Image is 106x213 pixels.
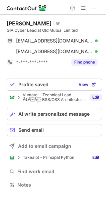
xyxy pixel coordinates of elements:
[23,155,74,160] p: Takealot - Principal Python
[18,82,48,87] span: Profile saved
[7,167,102,176] button: Find work email
[16,48,93,55] span: [EMAIL_ADDRESS][DOMAIN_NAME]
[79,82,88,87] span: View
[16,38,93,44] span: [EMAIL_ADDRESS][DOMAIN_NAME]
[18,127,44,133] span: Send email
[18,143,71,149] span: Add to email campaign
[18,111,90,117] span: AI write personalized message
[7,124,102,136] button: Send email
[7,140,102,152] button: Add to email campaign
[17,169,99,175] span: Find work email
[9,95,15,100] img: ContactOut
[7,180,102,190] button: Notes
[9,155,74,160] div: Takealot - Principal Python
[90,154,102,161] a: Edit
[9,155,15,160] img: ContactOut
[90,94,102,101] a: Edit
[71,59,98,66] button: Reveal Button
[7,27,102,33] div: GIA Cyber Lead at Old Mutual Limited
[23,93,86,102] p: Vumatel - Technical Lead Ã¢ÂÂ BSS/OSS Architecture (20[DATE]
[7,20,51,27] div: [PERSON_NAME]
[7,79,102,91] button: Profile savedView
[7,108,102,120] button: AI write personalized message
[17,182,99,188] span: Notes
[7,4,47,12] img: ContactOut v5.3.10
